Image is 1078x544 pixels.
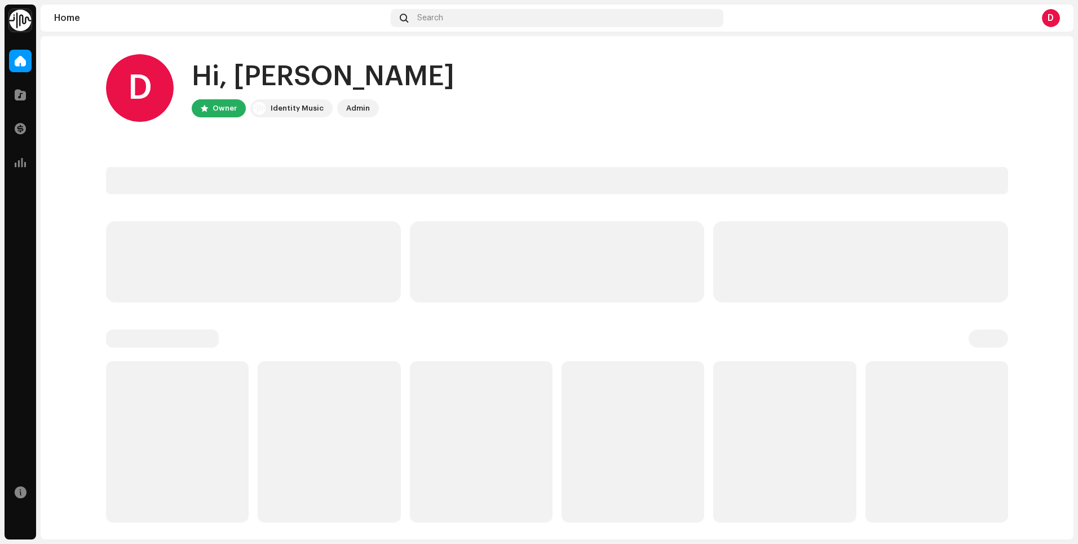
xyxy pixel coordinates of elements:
div: Home [54,14,386,23]
img: 0f74c21f-6d1c-4dbc-9196-dbddad53419e [253,102,266,115]
div: Owner [213,102,237,115]
img: 0f74c21f-6d1c-4dbc-9196-dbddad53419e [9,9,32,32]
div: Identity Music [271,102,324,115]
div: D [1042,9,1060,27]
div: Hi, [PERSON_NAME] [192,59,454,95]
div: Admin [346,102,370,115]
div: D [106,54,174,122]
span: Search [417,14,443,23]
